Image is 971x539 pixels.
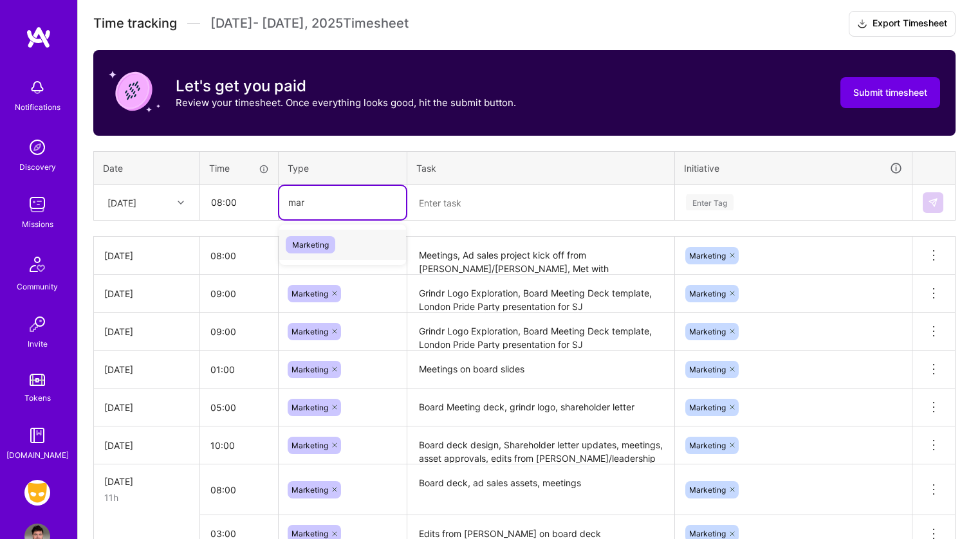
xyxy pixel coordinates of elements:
span: Marketing [286,236,335,253]
input: HH:MM [200,277,278,311]
img: guide book [24,423,50,448]
input: HH:MM [200,239,278,273]
button: Submit timesheet [840,77,940,108]
span: Marketing [689,289,726,298]
h3: Let's get you paid [176,77,516,96]
span: Marketing [689,529,726,538]
div: Invite [28,337,48,351]
span: Marketing [689,485,726,495]
div: Notifications [15,100,60,114]
div: Enter Tag [686,192,734,212]
img: bell [24,75,50,100]
button: Export Timesheet [849,11,956,37]
div: Community [17,280,58,293]
div: [DATE] [107,196,136,209]
input: HH:MM [200,473,278,507]
textarea: Meetings on board slides [409,352,673,387]
span: Marketing [689,441,726,450]
input: HH:MM [200,352,278,387]
textarea: Board deck, ad sales assets, meetings [409,466,673,514]
textarea: Meetings, Ad sales project kick off from [PERSON_NAME]/[PERSON_NAME], Met with [PERSON_NAME] on G... [409,238,673,273]
div: Missions [22,217,53,231]
textarea: Grindr Logo Exploration, Board Meeting Deck template, London Pride Party presentation for SJ [409,276,673,311]
input: HH:MM [200,428,278,462]
input: HH:MM [200,315,278,349]
span: Submit timesheet [853,86,927,99]
span: Marketing [291,327,328,336]
img: Grindr: Product & Marketing [24,480,50,506]
div: [DATE] [104,401,189,414]
span: Marketing [689,327,726,336]
span: Marketing [689,251,726,260]
div: [DATE] [104,475,189,488]
span: Marketing [291,403,328,412]
img: coin [109,66,160,117]
div: [DOMAIN_NAME] [6,448,69,462]
img: Community [22,249,53,280]
div: Discovery [19,160,56,174]
img: tokens [30,374,45,386]
img: Invite [24,311,50,337]
img: logo [26,26,51,49]
th: Type [279,151,407,185]
img: teamwork [24,192,50,217]
textarea: Board deck design, Shareholder letter updates, meetings, asset approvals, edits from [PERSON_NAME... [409,428,673,463]
span: Marketing [689,365,726,374]
span: Marketing [291,365,328,374]
div: Initiative [684,161,903,176]
th: Date [94,151,200,185]
div: [DATE] [104,287,189,300]
input: HH:MM [201,185,277,219]
img: discovery [24,134,50,160]
span: [DATE] - [DATE] , 2025 Timesheet [210,15,409,32]
textarea: Board Meeting deck, grindr logo, shareholder letter [409,390,673,425]
span: Time tracking [93,15,177,32]
div: Time [209,161,269,175]
div: Tokens [24,391,51,405]
a: Grindr: Product & Marketing [21,480,53,506]
span: Marketing [291,441,328,450]
textarea: Grindr Logo Exploration, Board Meeting Deck template, London Pride Party presentation for SJ [409,314,673,349]
th: Task [407,151,675,185]
img: Submit [928,197,938,208]
i: icon Chevron [178,199,184,206]
p: Review your timesheet. Once everything looks good, hit the submit button. [176,96,516,109]
span: Marketing [689,403,726,412]
span: Marketing [291,289,328,298]
span: Marketing [291,529,328,538]
div: [DATE] [104,249,189,262]
div: 11h [104,491,189,504]
input: HH:MM [200,390,278,425]
span: Marketing [291,485,328,495]
i: icon Download [857,17,867,31]
div: [DATE] [104,363,189,376]
div: [DATE] [104,325,189,338]
div: [DATE] [104,439,189,452]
